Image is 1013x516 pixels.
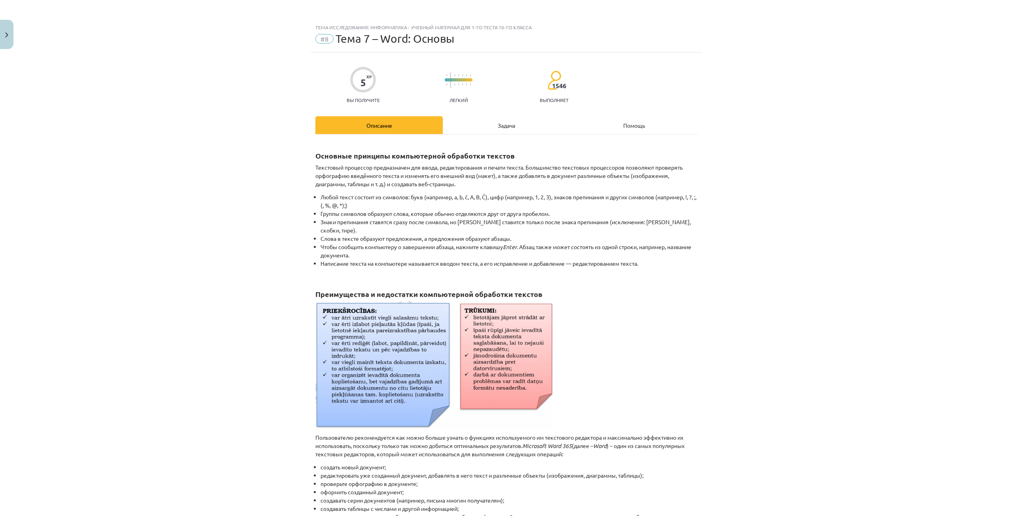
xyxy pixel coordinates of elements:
[454,83,455,85] img: icon-short-line-57e1e144782c952c97e751825c79c345078a6d821885a25fce030b3d8c18986b.svg
[321,35,328,43] font: #8
[321,243,691,259] font: . Абзац также может состоять из одной строки, например, название документа.
[470,74,471,76] img: icon-short-line-57e1e144782c952c97e751825c79c345078a6d821885a25fce030b3d8c18986b.svg
[321,497,504,504] font: создавать серии документов (например, письма многим получателям);
[446,74,447,76] img: icon-short-line-57e1e144782c952c97e751825c79c345078a6d821885a25fce030b3d8c18986b.svg
[315,434,683,449] font: Пользователю рекомендуется как можно больше узнать о функциях используемого им текстового редакто...
[360,76,366,89] font: 5
[5,32,8,38] img: icon-close-lesson-0947bae3869378f0d4975bcd49f059093ad1ed9edebbc8119c70593378902aed.svg
[454,74,455,76] img: icon-short-line-57e1e144782c952c97e751825c79c345078a6d821885a25fce030b3d8c18986b.svg
[321,235,511,242] font: Слова в тексте образуют предложения, а предложения образуют абзацы.
[503,243,517,250] font: Enter
[321,218,691,234] font: Знаки препинания ставятся сразу после символа, но [PERSON_NAME] ставится только после знака препи...
[466,83,467,85] img: icon-short-line-57e1e144782c952c97e751825c79c345078a6d821885a25fce030b3d8c18986b.svg
[522,442,572,449] font: Microsoft Word 365
[552,81,566,90] font: 1546
[321,488,404,495] font: оформить созданный документ;
[321,472,643,479] font: редактировать уже созданный документ, добавлять в него текст и различные объекты (изображения, ди...
[321,260,638,267] font: Написание текста на компьютере называется вводом текста, а его исправление и добавление — редакти...
[321,243,503,250] font: Чтобы сообщить компьютеру о завершении абзаца, нажмите клавишу
[593,442,607,449] font: Word
[366,74,372,79] font: XP
[547,70,561,90] img: students-c634bb4e5e11cddfef0936a35e636f08e4e9abd3cc4e673bd6f9a4125e45ecb1.svg
[470,83,471,85] img: icon-short-line-57e1e144782c952c97e751825c79c345078a6d821885a25fce030b3d8c18986b.svg
[336,32,454,45] font: Тема 7 – Word: Основы
[623,122,645,129] font: Помощь
[462,83,463,85] img: icon-short-line-57e1e144782c952c97e751825c79c345078a6d821885a25fce030b3d8c18986b.svg
[540,97,569,103] font: выполняет
[458,83,459,85] img: icon-short-line-57e1e144782c952c97e751825c79c345078a6d821885a25fce030b3d8c18986b.svg
[366,122,392,129] font: Описание
[572,442,593,449] font: (далее –
[321,505,459,512] font: создавать таблицы с числами и другой информацией;
[321,193,696,209] font: Любой текст состоит из символов: букв (например, a, b, č, A, B, Č), цифр (например, 1, 2, 3), зна...
[321,463,386,471] font: создать новый документ;
[466,74,467,76] img: icon-short-line-57e1e144782c952c97e751825c79c345078a6d821885a25fce030b3d8c18986b.svg
[315,164,683,187] font: Текстовый процессор предназначен для ввода, редактирования и печати текста. Большинство текстовых...
[450,72,451,88] img: icon-long-line-d9ea69661e0d244f92f715978eff75569469978d946b2353a9bb055b3ed8787d.svg
[321,480,417,487] font: проверьте орфографию в документе;
[446,83,447,85] img: icon-short-line-57e1e144782c952c97e751825c79c345078a6d821885a25fce030b3d8c18986b.svg
[498,122,515,129] font: Задача
[450,97,468,103] font: Легкий
[321,210,550,217] font: Группы символов образуют слова, которые обычно отделяются друг от друга пробелом.
[347,97,380,103] font: Вы получите
[458,74,459,76] img: icon-short-line-57e1e144782c952c97e751825c79c345078a6d821885a25fce030b3d8c18986b.svg
[315,24,531,30] font: Тема исследования: Информатика - учебный материал для 1-го теста 10-го класса
[315,151,515,160] font: Основные принципы компьютерной обработки текстов
[462,74,463,76] img: icon-short-line-57e1e144782c952c97e751825c79c345078a6d821885a25fce030b3d8c18986b.svg
[315,289,543,299] font: Преимущества и недостатки компьютерной обработки текстов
